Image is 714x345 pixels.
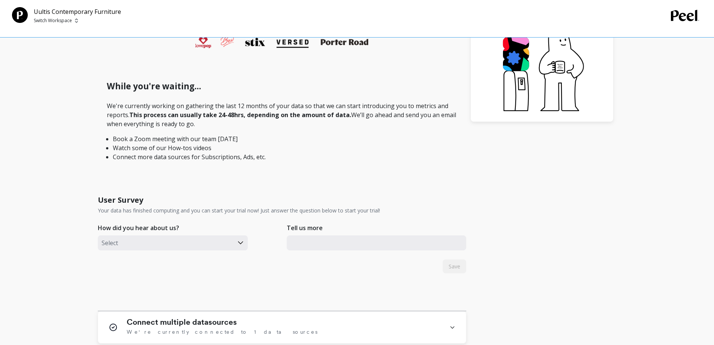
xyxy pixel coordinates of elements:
[113,143,451,152] li: Watch some of our How-tos videos
[287,223,323,232] p: Tell us more
[34,7,121,16] p: Uultis Contemporary Furniture
[12,7,28,23] img: Team Profile
[34,18,72,24] p: Switch Workspace
[107,80,457,93] h1: While you're waiting...
[107,101,457,161] p: We're currently working on gathering the last 12 months of your data so that we can start introdu...
[113,152,451,161] li: Connect more data sources for Subscriptions, Ads, etc.
[113,134,451,143] li: Book a Zoom meeting with our team [DATE]
[98,207,380,214] p: Your data has finished computing and you can start your trial now! Just answer the question below...
[127,328,317,336] span: We're currently connected to 1 data sources
[127,318,237,327] h1: Connect multiple datasources
[129,111,351,119] strong: This process can usually take 24-48hrs, depending on the amount of data.
[75,18,78,24] img: picker
[98,195,143,205] h1: User Survey
[98,223,179,232] p: How did you hear about us?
